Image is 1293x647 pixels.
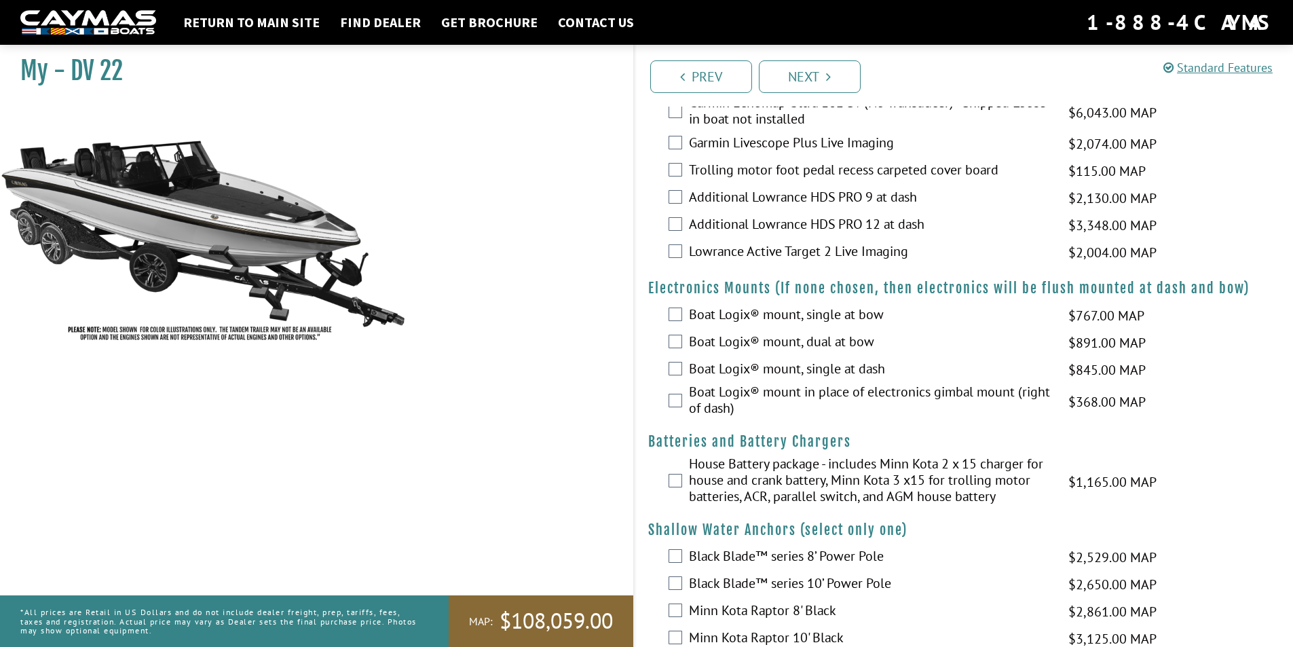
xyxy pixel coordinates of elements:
[1068,188,1157,208] span: $2,130.00 MAP
[689,216,1051,236] label: Additional Lowrance HDS PRO 12 at dash
[20,601,418,642] p: *All prices are Retail in US Dollars and do not include dealer freight, prep, tariffs, fees, taxe...
[689,306,1051,326] label: Boat Logix® mount, single at bow
[1068,134,1157,154] span: $2,074.00 MAP
[1068,103,1157,123] span: $6,043.00 MAP
[689,162,1051,181] label: Trolling motor foot pedal recess carpeted cover board
[1068,574,1157,595] span: $2,650.00 MAP
[689,361,1051,380] label: Boat Logix® mount, single at dash
[1163,60,1273,75] a: Standard Features
[689,602,1051,622] label: Minn Kota Raptor 8' Black
[176,14,326,31] a: Return to main site
[333,14,428,31] a: Find Dealer
[650,60,752,93] a: Prev
[689,333,1051,353] label: Boat Logix® mount, dual at bow
[20,10,156,35] img: white-logo-c9c8dbefe5ff5ceceb0f0178aa75bf4bb51f6bca0971e226c86eb53dfe498488.png
[500,607,613,635] span: $108,059.00
[1068,547,1157,568] span: $2,529.00 MAP
[1068,333,1146,353] span: $891.00 MAP
[551,14,641,31] a: Contact Us
[689,456,1051,508] label: House Battery package - includes Minn Kota 2 x 15 charger for house and crank battery, Minn Kota ...
[689,384,1051,420] label: Boat Logix® mount in place of electronics gimbal mount (right of dash)
[689,94,1051,130] label: Garmin Echomap Ultra 162 SV (No Transducer) - Shipped Loose in boat not installed
[1068,242,1157,263] span: $2,004.00 MAP
[648,280,1280,297] h4: Electronics Mounts (If none chosen, then electronics will be flush mounted at dash and bow)
[434,14,544,31] a: Get Brochure
[689,243,1051,263] label: Lowrance Active Target 2 Live Imaging
[1087,7,1273,37] div: 1-888-4CAYMAS
[1068,215,1157,236] span: $3,348.00 MAP
[648,521,1280,538] h4: Shallow Water Anchors (select only one)
[689,548,1051,568] label: Black Blade™ series 8’ Power Pole
[759,60,861,93] a: Next
[1068,602,1157,622] span: $2,861.00 MAP
[689,575,1051,595] label: Black Blade™ series 10’ Power Pole
[469,614,493,629] span: MAP:
[1068,360,1146,380] span: $845.00 MAP
[689,189,1051,208] label: Additional Lowrance HDS PRO 9 at dash
[1068,392,1146,412] span: $368.00 MAP
[1068,472,1157,492] span: $1,165.00 MAP
[1068,306,1144,326] span: $767.00 MAP
[20,56,599,86] h1: My - DV 22
[689,134,1051,154] label: Garmin Livescope Plus Live Imaging
[648,433,1280,450] h4: Batteries and Battery Chargers
[1068,161,1146,181] span: $115.00 MAP
[449,595,633,647] a: MAP:$108,059.00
